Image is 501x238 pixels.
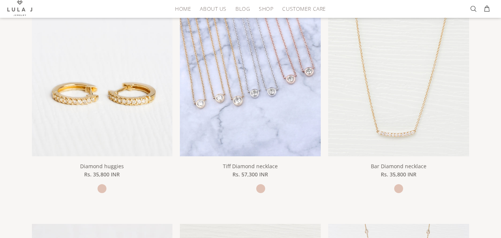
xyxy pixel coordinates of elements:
a: rose gold [256,184,265,193]
a: yellow gold [235,184,244,193]
a: white gold [405,184,413,193]
a: Bar Diamond necklace [328,82,469,88]
a: About Us [195,3,231,14]
span: Rs. 35,800 INR [381,170,416,179]
a: yellow gold [384,184,393,193]
a: white gold [246,184,255,193]
a: Blog [231,3,254,14]
span: About Us [200,6,226,12]
span: Shop [259,6,273,12]
a: Customer Care [278,3,326,14]
span: Rs. 57,300 INR [233,170,268,179]
a: Tiff Diamond necklace Tiff Diamond necklace [180,82,321,88]
span: HOME [175,6,191,12]
span: Blog [235,6,250,12]
a: Diamond huggies [80,163,124,170]
span: Customer Care [282,6,326,12]
a: Bar Diamond necklace [371,163,426,170]
a: Tiff Diamond necklace [223,163,278,170]
img: Tiff Diamond necklace [180,15,321,156]
a: rose gold [394,184,403,193]
a: Shop [254,3,278,14]
a: Diamond huggies [32,82,173,88]
span: Rs. 35,800 INR [84,170,120,179]
a: HOME [171,3,195,14]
